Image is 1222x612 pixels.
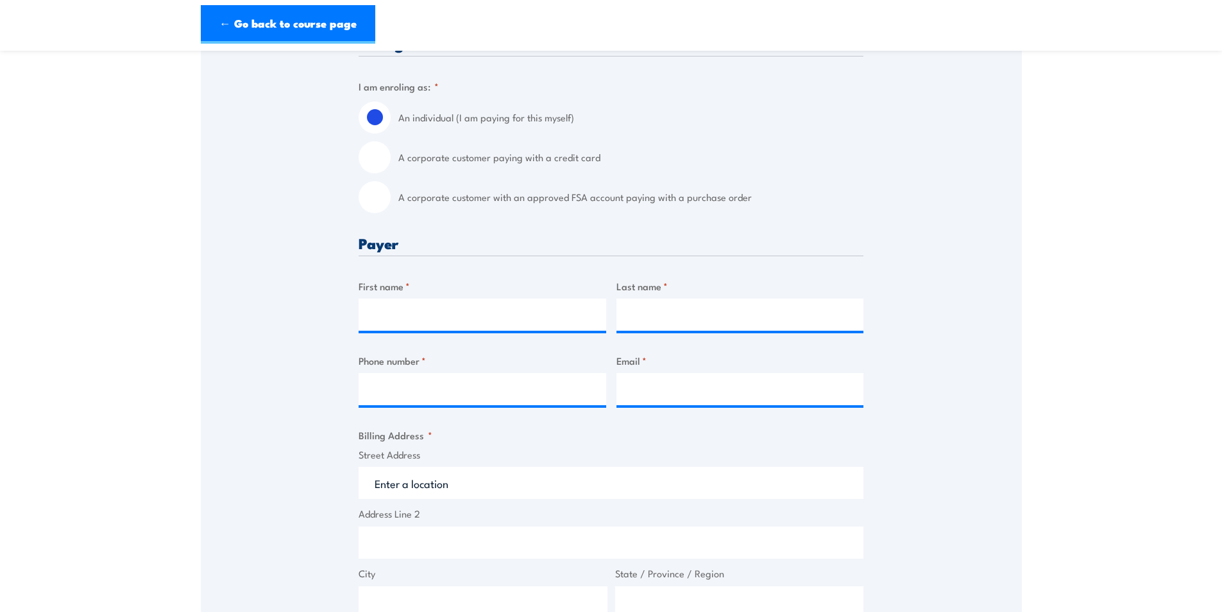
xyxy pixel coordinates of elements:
label: First name [359,279,606,293]
a: ← Go back to course page [201,5,375,44]
label: A corporate customer with an approved FSA account paying with a purchase order [398,181,863,213]
label: State / Province / Region [615,566,864,581]
label: City [359,566,607,581]
legend: Billing Address [359,428,432,442]
label: A corporate customer paying with a credit card [398,141,863,173]
label: Email [616,353,864,368]
legend: I am enroling as: [359,79,439,94]
h3: Billing details [359,36,863,51]
h3: Payer [359,236,863,250]
input: Enter a location [359,467,863,499]
label: Address Line 2 [359,507,863,521]
label: Street Address [359,448,863,462]
label: An individual (I am paying for this myself) [398,101,863,134]
label: Phone number [359,353,606,368]
label: Last name [616,279,864,293]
